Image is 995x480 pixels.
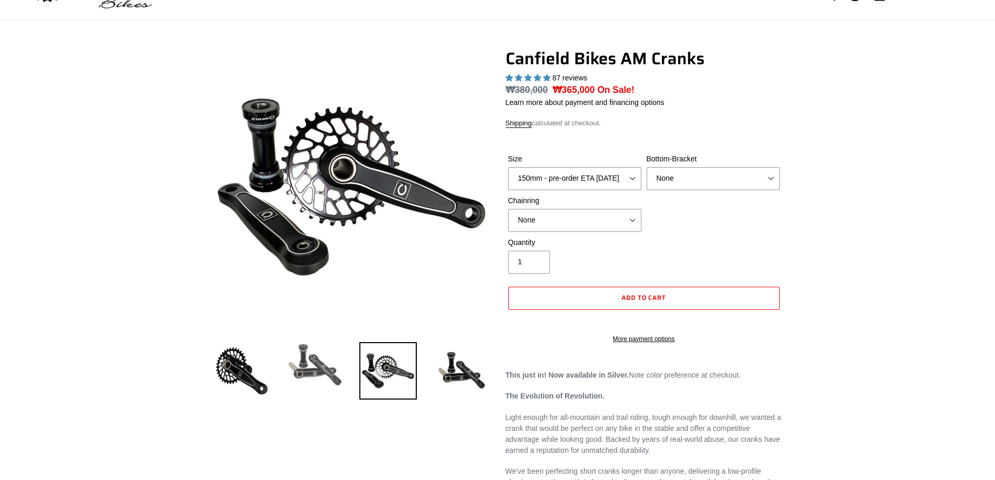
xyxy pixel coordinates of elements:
p: Light enough for all-mountain and trail riding, tough enough for downhill, we wanted a crank that... [506,412,782,456]
strong: This just in! Now available in Silver. [506,371,629,379]
span: 87 reviews [552,74,587,82]
img: Load image into Gallery viewer, Canfield Cranks [286,342,344,388]
label: Chainring [508,195,641,206]
strong: The Evolution of Revolution. [506,392,605,400]
a: Learn more about payment and financing options [506,98,664,107]
label: Size [508,154,641,165]
span: ₩365,000 [553,85,595,95]
a: Shipping [506,119,532,128]
p: Note color preference at checkout. [506,370,782,381]
span: On Sale! [598,83,635,97]
label: Quantity [508,237,641,248]
img: Load image into Gallery viewer, Canfield Bikes AM Cranks [359,342,417,400]
img: Load image into Gallery viewer, Canfield Bikes AM Cranks [213,342,271,400]
span: 4.97 stars [506,74,553,82]
button: Add to cart [508,287,780,310]
s: ₩380,000 [506,85,548,95]
div: calculated at checkout. [506,118,782,128]
h1: Canfield Bikes AM Cranks [506,49,782,68]
img: Load image into Gallery viewer, CANFIELD-AM_DH-CRANKS [432,342,490,400]
span: Add to cart [622,292,666,302]
label: Bottom-Bracket [647,154,780,165]
a: More payment options [508,334,780,344]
